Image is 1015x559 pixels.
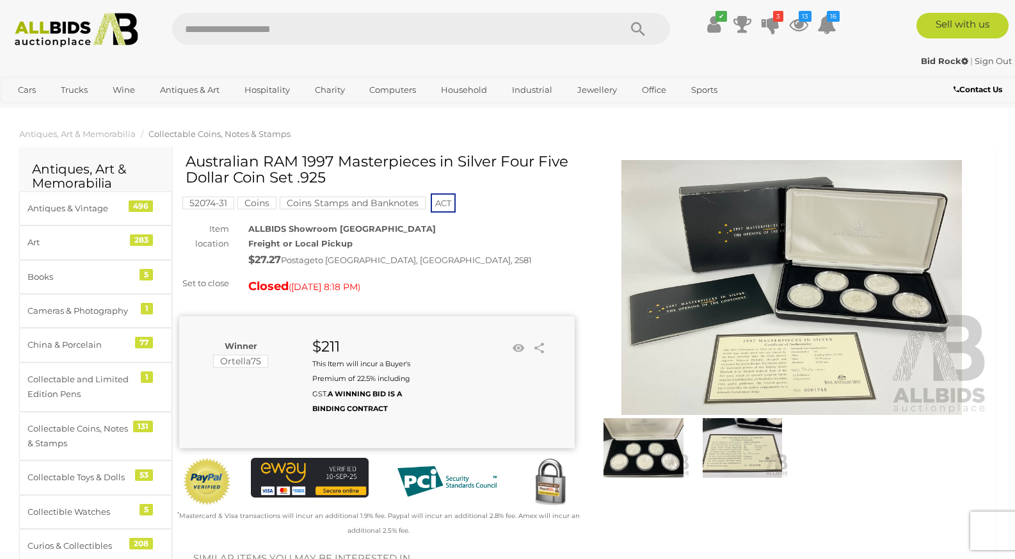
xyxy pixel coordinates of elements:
[280,197,426,209] mark: Coins Stamps and Banknotes
[291,281,358,293] span: [DATE] 8:18 PM
[135,337,153,348] div: 77
[431,193,456,213] span: ACT
[19,328,172,362] a: China & Porcelain 77
[236,79,298,101] a: Hospitality
[248,279,289,293] strong: Closed
[696,418,789,478] img: Australian RAM 1997 Masterpieces in Silver Four Five Dollar Coin Set .925
[10,101,117,122] a: [GEOGRAPHIC_DATA]
[954,83,1005,97] a: Contact Us
[504,79,561,101] a: Industrial
[140,504,153,515] div: 5
[28,421,133,451] div: Collectable Coins, Notes & Stamps
[307,79,353,101] a: Charity
[152,79,228,101] a: Antiques & Art
[19,260,172,294] a: Books 5
[19,225,172,259] a: Art 283
[129,538,153,549] div: 208
[773,11,783,22] i: 3
[921,56,970,66] a: Bid Rock
[170,222,239,252] div: Item location
[921,56,968,66] strong: Bid Rock
[312,359,410,413] small: This Item will incur a Buyer's Premium of 22.5% including GST.
[213,355,268,368] mark: Ortella75
[32,162,159,190] h2: Antiques, Art & Memorabilia
[28,470,133,485] div: Collectable Toys & Dolls
[140,269,153,280] div: 5
[28,201,133,216] div: Antiques & Vintage
[315,255,532,265] span: to [GEOGRAPHIC_DATA], [GEOGRAPHIC_DATA], 2581
[954,85,1002,94] b: Contact Us
[28,337,133,352] div: China & Porcelain
[225,341,257,351] b: Winner
[19,191,172,225] a: Antiques & Vintage 496
[129,200,153,212] div: 496
[715,11,727,22] i: ✔
[799,11,811,22] i: 13
[248,223,436,234] strong: ALLBIDS Showroom [GEOGRAPHIC_DATA]
[597,418,690,478] img: Australian RAM 1997 Masterpieces in Silver Four Five Dollar Coin Set .925
[251,458,369,497] img: eWAY Payment Gateway
[52,79,96,101] a: Trucks
[133,421,153,432] div: 131
[148,129,291,139] a: Collectable Coins, Notes & Stamps
[312,337,340,355] strong: $211
[237,197,276,209] mark: Coins
[683,79,726,101] a: Sports
[28,270,133,284] div: Books
[237,198,276,208] a: Coins
[248,238,353,248] strong: Freight or Local Pickup
[19,495,172,529] a: Collectible Watches 5
[705,13,724,36] a: ✔
[28,235,133,250] div: Art
[28,372,133,402] div: Collectable and Limited Edition Pens
[388,458,506,505] img: PCI DSS compliant
[975,56,1012,66] a: Sign Out
[182,458,232,506] img: Official PayPal Seal
[817,13,836,36] a: 16
[177,512,580,535] small: Mastercard & Visa transactions will incur an additional 1.9% fee. Paypal will incur an additional...
[761,13,780,36] a: 3
[182,198,234,208] a: 52074-31
[28,505,133,519] div: Collectible Watches
[248,254,281,266] strong: $27.27
[28,539,133,553] div: Curios & Collectibles
[916,13,1009,38] a: Sell with us
[789,13,808,36] a: 13
[312,389,402,413] b: A WINNING BID IS A BINDING CONTRACT
[433,79,495,101] a: Household
[509,339,528,358] li: Watch this item
[248,251,575,270] div: Postage
[141,371,153,383] div: 1
[8,13,145,47] img: Allbids.com.au
[569,79,625,101] a: Jewellery
[10,79,44,101] a: Cars
[594,160,989,415] img: Australian RAM 1997 Masterpieces in Silver Four Five Dollar Coin Set .925
[19,412,172,461] a: Collectable Coins, Notes & Stamps 131
[634,79,675,101] a: Office
[606,13,670,45] button: Search
[827,11,840,22] i: 16
[970,56,973,66] span: |
[19,129,136,139] a: Antiques, Art & Memorabilia
[170,276,239,291] div: Set to close
[280,198,426,208] a: Coins Stamps and Banknotes
[135,469,153,481] div: 53
[289,282,360,292] span: ( )
[525,458,575,507] img: Secured by Rapid SSL
[130,234,153,246] div: 283
[19,294,172,328] a: Cameras & Photography 1
[104,79,143,101] a: Wine
[141,303,153,314] div: 1
[28,304,133,318] div: Cameras & Photography
[361,79,424,101] a: Computers
[182,197,234,209] mark: 52074-31
[19,460,172,494] a: Collectable Toys & Dolls 53
[186,154,571,186] h1: Australian RAM 1997 Masterpieces in Silver Four Five Dollar Coin Set .925
[19,362,172,412] a: Collectable and Limited Edition Pens 1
